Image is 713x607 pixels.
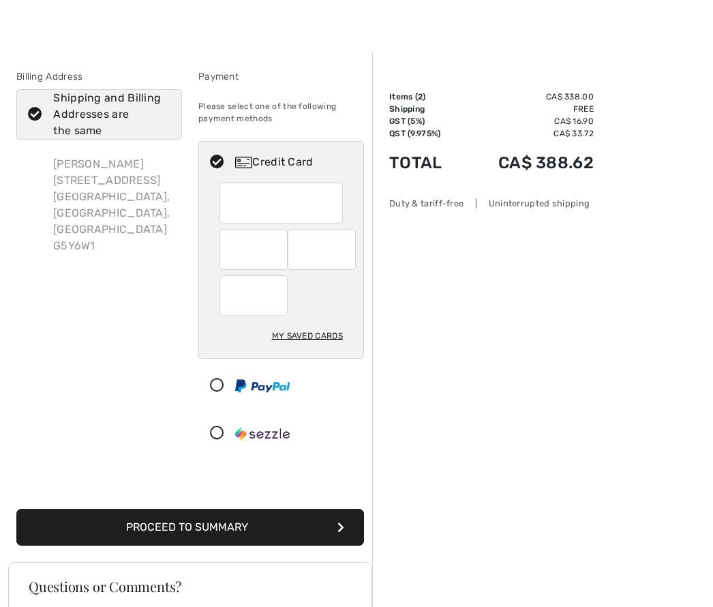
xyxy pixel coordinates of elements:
[16,69,182,84] div: Billing Address
[235,427,290,441] img: Sezzle
[462,91,594,103] td: CA$ 338.00
[198,69,364,84] div: Payment
[389,91,462,103] td: Items ( )
[462,127,594,140] td: CA$ 33.72
[389,103,462,115] td: Shipping
[418,92,423,102] span: 2
[272,324,343,347] div: My Saved Cards
[16,509,364,546] button: Proceed to Summary
[42,145,182,265] div: [PERSON_NAME] [STREET_ADDRESS] [GEOGRAPHIC_DATA], [GEOGRAPHIC_DATA], [GEOGRAPHIC_DATA] G5Y6W1
[230,280,279,311] iframe: Secure Credit Card Frame - CVV
[53,90,162,139] div: Shipping and Billing Addresses are the same
[389,140,462,186] td: Total
[235,379,290,392] img: PayPal
[235,154,354,170] div: Credit Card
[29,580,352,593] h3: Questions or Comments?
[462,115,594,127] td: CA$ 16.90
[389,197,594,210] div: Duty & tariff-free | Uninterrupted shipping
[462,103,594,115] td: Free
[230,187,334,219] iframe: Secure Credit Card Frame - Credit Card Number
[462,140,594,186] td: CA$ 388.62
[389,115,462,127] td: GST (5%)
[389,127,462,140] td: QST (9.975%)
[198,89,364,136] div: Please select one of the following payment methods
[230,234,279,265] iframe: Secure Credit Card Frame - Expiration Month
[299,234,347,265] iframe: Secure Credit Card Frame - Expiration Year
[235,157,252,168] img: Credit Card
